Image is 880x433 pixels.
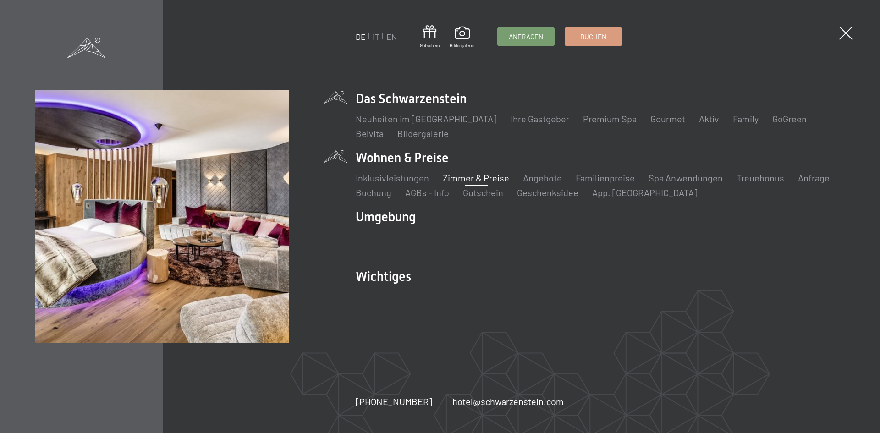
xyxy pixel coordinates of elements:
span: Gutschein [420,42,440,49]
a: Anfragen [498,28,554,45]
a: Familienpreise [576,172,635,183]
span: Anfragen [509,32,543,42]
a: Neuheiten im [GEOGRAPHIC_DATA] [356,113,497,124]
a: Buchung [356,187,391,198]
span: Bildergalerie [450,42,474,49]
a: Bildergalerie [397,128,449,139]
a: Aktiv [699,113,719,124]
a: Treuebonus [737,172,784,183]
a: [PHONE_NUMBER] [356,395,432,408]
a: DE [356,32,366,42]
a: Anfrage [798,172,830,183]
a: Belvita [356,128,384,139]
a: App. [GEOGRAPHIC_DATA] [592,187,698,198]
a: AGBs - Info [405,187,449,198]
a: Ihre Gastgeber [511,113,569,124]
a: Angebote [523,172,562,183]
a: GoGreen [772,113,807,124]
a: Bildergalerie [450,27,474,49]
a: Family [733,113,759,124]
a: Spa Anwendungen [649,172,723,183]
a: Inklusivleistungen [356,172,429,183]
a: Gourmet [650,113,685,124]
a: Gutschein [463,187,503,198]
a: EN [386,32,397,42]
a: Geschenksidee [517,187,578,198]
a: Zimmer & Preise [443,172,509,183]
a: Buchen [565,28,621,45]
span: Buchen [580,32,606,42]
a: IT [373,32,379,42]
a: Premium Spa [583,113,637,124]
a: Gutschein [420,25,440,49]
span: [PHONE_NUMBER] [356,396,432,407]
a: hotel@schwarzenstein.com [452,395,564,408]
